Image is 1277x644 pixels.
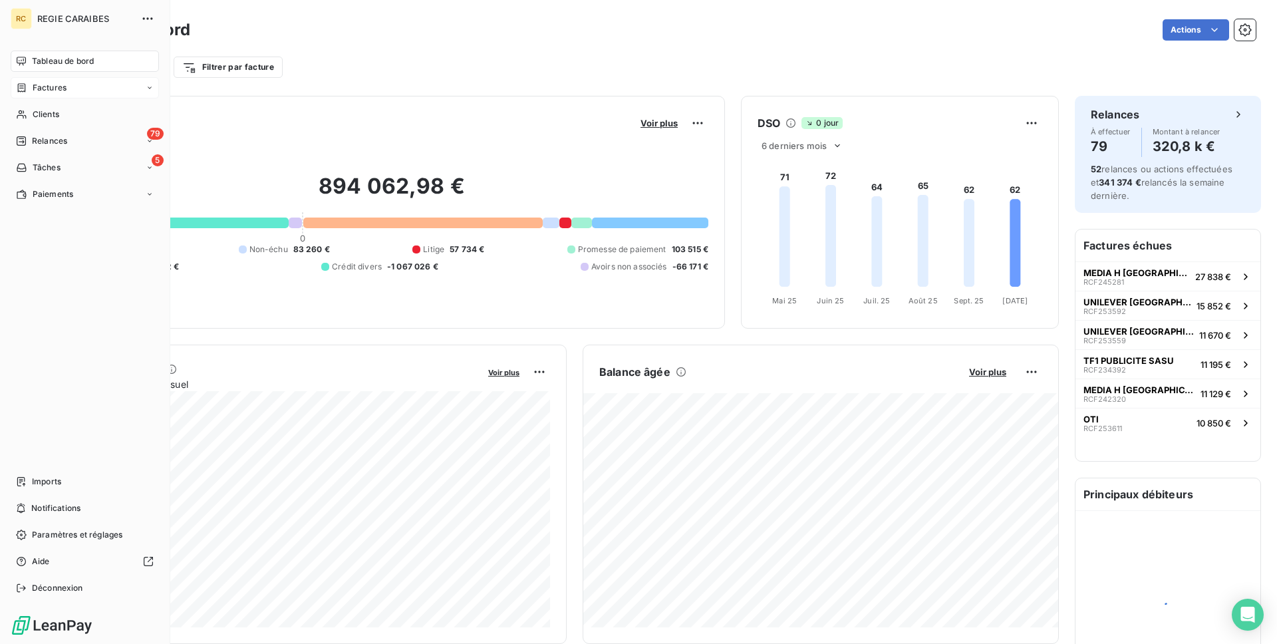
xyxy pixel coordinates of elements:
span: Aide [32,556,50,567]
span: Chiffre d'affaires mensuel [75,377,479,391]
span: 6 derniers mois [762,140,827,151]
span: 52 [1091,164,1101,174]
span: Voir plus [640,118,678,128]
span: MEDIA H [GEOGRAPHIC_DATA] [1083,267,1190,278]
button: MEDIA H [GEOGRAPHIC_DATA]RCF24232011 129 € [1075,379,1260,408]
span: 0 [300,233,305,243]
span: RCF242320 [1083,395,1126,403]
span: 103 515 € [672,243,708,255]
div: Open Intercom Messenger [1232,599,1264,631]
span: Crédit divers [332,261,382,273]
button: Filtrer par facture [174,57,283,78]
tspan: Mai 25 [772,296,797,305]
span: Promesse de paiement [578,243,666,255]
span: 11 195 € [1201,359,1231,370]
span: Non-échu [249,243,288,255]
h6: Principaux débiteurs [1075,478,1260,510]
div: RC [11,8,32,29]
span: 57 734 € [450,243,484,255]
img: Logo LeanPay [11,615,93,636]
span: Montant à relancer [1153,128,1220,136]
button: TF1 PUBLICITE SASURCF23439211 195 € [1075,349,1260,379]
button: OTIRCF25361110 850 € [1075,408,1260,437]
span: 83 260 € [293,243,330,255]
span: RCF253611 [1083,424,1122,432]
button: MEDIA H [GEOGRAPHIC_DATA]RCF24528127 838 € [1075,261,1260,291]
span: Litige [423,243,444,255]
span: Voir plus [969,367,1006,377]
button: Actions [1163,19,1229,41]
span: 10 850 € [1197,418,1231,428]
span: 27 838 € [1195,271,1231,282]
h6: Relances [1091,106,1139,122]
button: UNILEVER [GEOGRAPHIC_DATA]RCF25355911 670 € [1075,320,1260,349]
span: relances ou actions effectuées et relancés la semaine dernière. [1091,164,1232,201]
button: Voir plus [965,366,1010,378]
span: 5 [152,154,164,166]
span: 11 129 € [1201,389,1231,399]
span: UNILEVER [GEOGRAPHIC_DATA] [1083,326,1194,337]
span: Imports [32,476,61,488]
span: 11 670 € [1199,330,1231,341]
h2: 894 062,98 € [75,173,708,213]
span: -66 171 € [672,261,708,273]
span: Déconnexion [32,582,83,594]
span: OTI [1083,414,1099,424]
span: TF1 PUBLICITE SASU [1083,355,1174,366]
h6: DSO [758,115,780,131]
a: Aide [11,551,159,572]
span: MEDIA H [GEOGRAPHIC_DATA] [1083,385,1195,395]
span: REGIE CARAIBES [37,13,133,24]
span: Avoirs non associés [591,261,667,273]
tspan: [DATE] [1002,296,1028,305]
span: Paiements [33,188,73,200]
span: Paramètres et réglages [32,529,122,541]
tspan: Juin 25 [817,296,844,305]
h6: Factures échues [1075,230,1260,261]
tspan: Sept. 25 [954,296,984,305]
span: Factures [33,82,67,94]
button: Voir plus [484,366,523,378]
span: RCF245281 [1083,278,1124,286]
span: À effectuer [1091,128,1131,136]
span: RCF234392 [1083,366,1126,374]
span: 15 852 € [1197,301,1231,311]
span: -1 067 026 € [387,261,438,273]
span: RCF253559 [1083,337,1126,345]
span: Tableau de bord [32,55,94,67]
span: RCF253592 [1083,307,1126,315]
h4: 320,8 k € [1153,136,1220,157]
h4: 79 [1091,136,1131,157]
button: Voir plus [637,117,682,129]
span: UNILEVER [GEOGRAPHIC_DATA] [1083,297,1191,307]
span: 341 374 € [1099,177,1141,188]
span: 79 [147,128,164,140]
button: UNILEVER [GEOGRAPHIC_DATA]RCF25359215 852 € [1075,291,1260,320]
span: Clients [33,108,59,120]
h6: Balance âgée [599,364,670,380]
span: Tâches [33,162,61,174]
span: Relances [32,135,67,147]
span: Notifications [31,502,80,514]
tspan: Juil. 25 [863,296,890,305]
tspan: Août 25 [909,296,938,305]
span: Voir plus [488,368,519,377]
span: 0 jour [801,117,843,129]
